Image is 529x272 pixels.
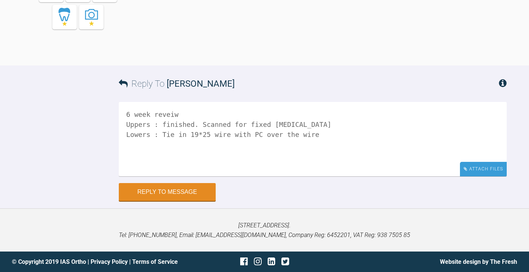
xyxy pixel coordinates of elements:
div: Attach Files [460,162,507,176]
h3: Reply To [119,77,235,91]
div: © Copyright 2019 IAS Ortho | | [12,257,180,267]
a: Website design by The Fresh [440,258,517,265]
a: Privacy Policy [91,258,128,265]
textarea: 6 week reveiw Uppers : finished. Scanned for fixed [MEDICAL_DATA] Lowers : Tie in 19*25 wire with... [119,102,507,176]
button: Reply to Message [119,183,216,201]
p: [STREET_ADDRESS]. Tel: [PHONE_NUMBER], Email: [EMAIL_ADDRESS][DOMAIN_NAME], Company Reg: 6452201,... [12,221,517,240]
span: [PERSON_NAME] [167,79,235,89]
a: Terms of Service [132,258,178,265]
